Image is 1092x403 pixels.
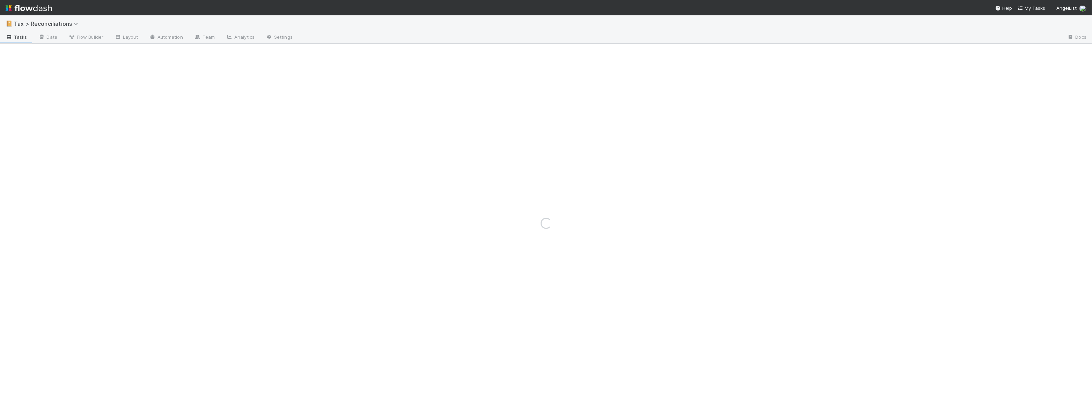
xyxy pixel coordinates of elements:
[33,32,63,43] a: Data
[260,32,298,43] a: Settings
[6,21,13,27] span: 📔
[1056,5,1077,11] span: AngelList
[14,20,82,27] span: Tax > Reconciliations
[1018,5,1045,11] span: My Tasks
[189,32,220,43] a: Team
[1079,5,1086,12] img: avatar_85833754-9fc2-4f19-a44b-7938606ee299.png
[68,33,103,40] span: Flow Builder
[1062,32,1092,43] a: Docs
[220,32,260,43] a: Analytics
[995,5,1012,12] div: Help
[63,32,109,43] a: Flow Builder
[109,32,144,43] a: Layout
[1018,5,1045,12] a: My Tasks
[6,33,27,40] span: Tasks
[144,32,189,43] a: Automation
[6,2,52,14] img: logo-inverted-e16ddd16eac7371096b0.svg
